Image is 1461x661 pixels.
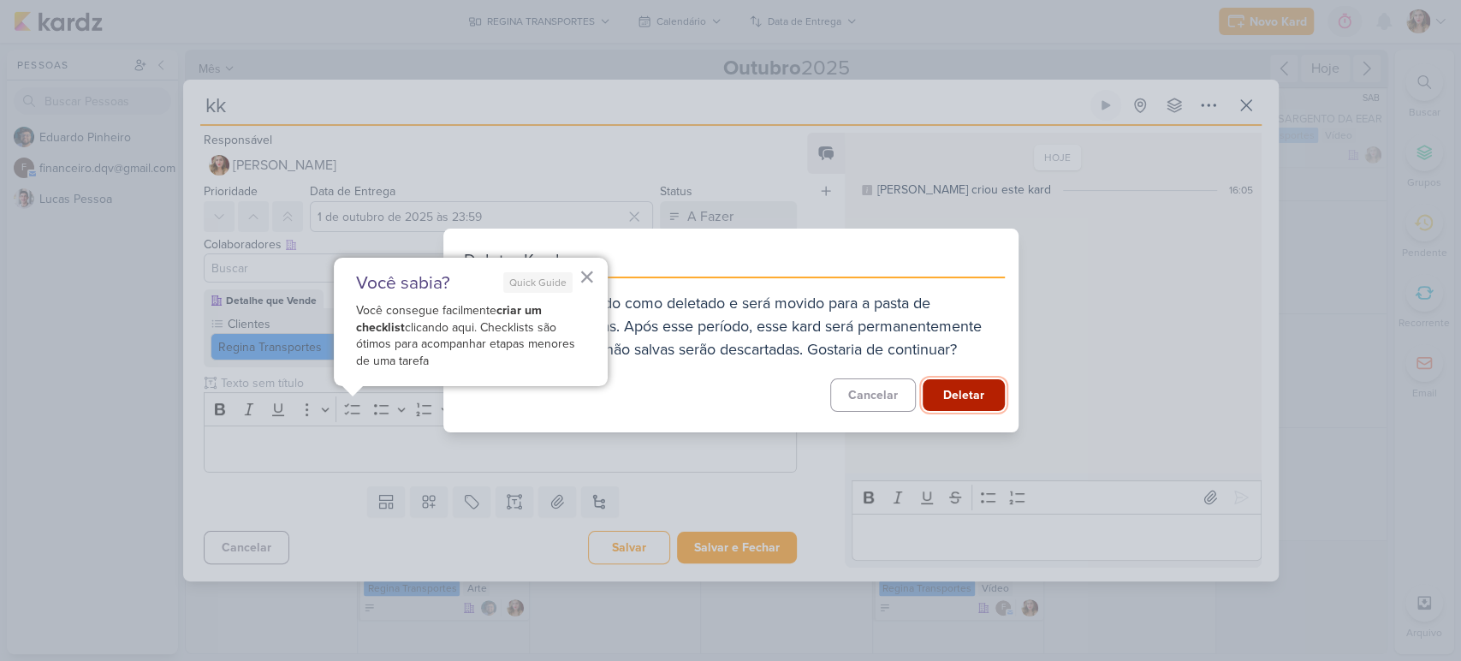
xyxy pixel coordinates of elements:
[356,272,450,294] p: Você sabia?
[464,249,1005,278] div: Deletar Kard
[356,320,579,368] span: clicando aqui. Checklists são ótimos para acompanhar etapas menores de uma tarefa
[356,303,496,318] span: Você consegue facilmente
[579,263,595,290] button: Fechar
[334,258,608,386] div: Criar novo kard
[356,303,545,335] strong: criar um checklist
[923,379,1005,411] button: Deletar
[464,292,1005,361] div: Este kard será marcado como deletado e será movido para a pasta de arquivados por 30 dias. Após e...
[503,272,573,293] button: Quick Guide
[830,378,916,412] button: Cancelar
